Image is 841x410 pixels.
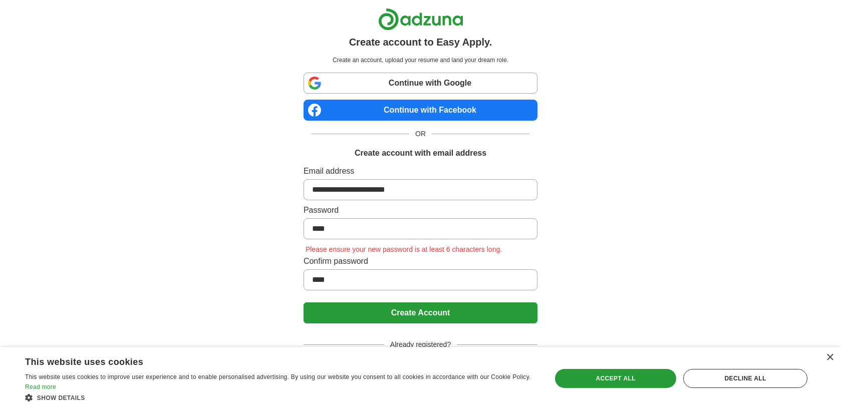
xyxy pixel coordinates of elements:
[378,8,463,31] img: Adzuna logo
[304,255,537,267] label: Confirm password
[25,373,531,380] span: This website uses cookies to improve user experience and to enable personalised advertising. By u...
[25,383,56,390] a: Read more, opens a new window
[37,394,85,401] span: Show details
[25,392,536,402] div: Show details
[555,369,676,388] div: Accept all
[304,302,537,323] button: Create Account
[304,245,504,253] span: Please ensure your new password is at least 6 characters long.
[304,73,537,94] a: Continue with Google
[409,129,432,139] span: OR
[349,35,492,50] h1: Create account to Easy Apply.
[306,56,535,65] p: Create an account, upload your resume and land your dream role.
[355,147,486,159] h1: Create account with email address
[304,165,537,177] label: Email address
[25,353,511,368] div: This website uses cookies
[304,100,537,121] a: Continue with Facebook
[826,354,833,361] div: Close
[683,369,807,388] div: Decline all
[304,204,537,216] label: Password
[384,339,457,350] span: Already registered?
